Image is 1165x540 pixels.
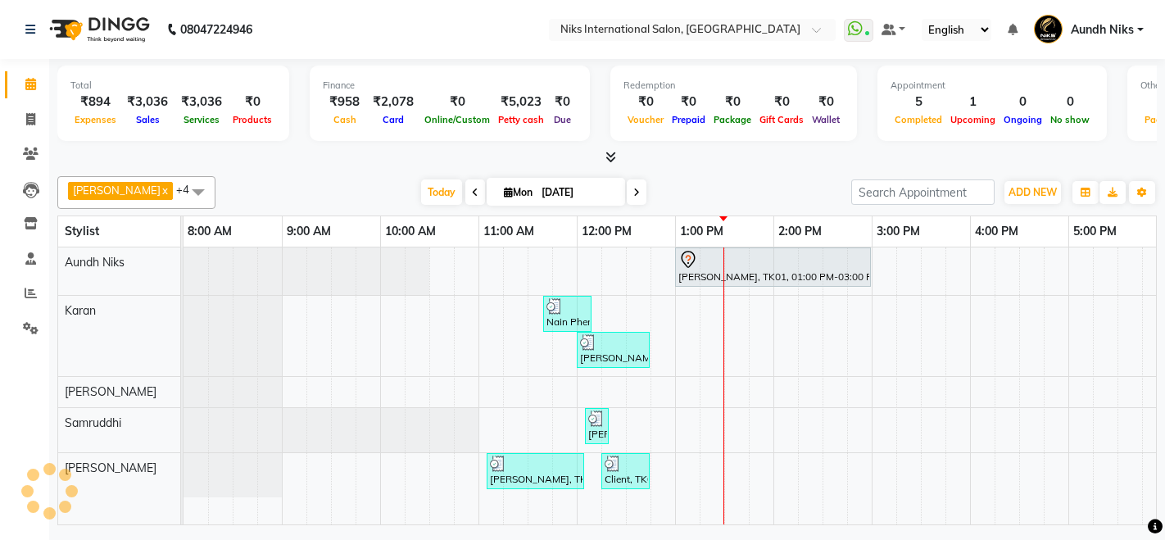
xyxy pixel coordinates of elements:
[420,93,494,111] div: ₹0
[381,220,440,243] a: 10:00 AM
[65,224,99,238] span: Stylist
[1000,114,1046,125] span: Ongoing
[808,114,844,125] span: Wallet
[65,461,156,475] span: [PERSON_NAME]
[179,114,224,125] span: Services
[65,384,156,399] span: [PERSON_NAME]
[891,93,946,111] div: 5
[229,93,276,111] div: ₹0
[73,184,161,197] span: [PERSON_NAME]
[65,415,121,430] span: Samruddhi
[420,114,494,125] span: Online/Custom
[176,183,202,196] span: +4
[1034,15,1063,43] img: Aundh Niks
[578,220,636,243] a: 12:00 PM
[70,79,276,93] div: Total
[329,114,360,125] span: Cash
[1009,186,1057,198] span: ADD NEW
[323,93,366,111] div: ₹958
[578,334,648,365] div: [PERSON_NAME], TK05, 12:00 PM-12:45 PM, Styling - Blow Dry With Wash (Long) ([DEMOGRAPHIC_DATA]) ...
[603,456,648,487] div: Client, TK04, 12:15 PM-12:45 PM, Haircut - Basic Haicut ([DEMOGRAPHIC_DATA]) (₹399)
[479,220,538,243] a: 11:00 AM
[709,114,755,125] span: Package
[65,303,96,318] span: Karan
[70,93,120,111] div: ₹894
[623,93,668,111] div: ₹0
[891,114,946,125] span: Completed
[366,93,420,111] div: ₹2,078
[709,93,755,111] div: ₹0
[676,220,728,243] a: 1:00 PM
[500,186,537,198] span: Mon
[774,220,826,243] a: 2:00 PM
[1004,181,1061,204] button: ADD NEW
[70,114,120,125] span: Expenses
[42,7,154,52] img: logo
[946,93,1000,111] div: 1
[537,180,619,205] input: 2025-09-01
[677,250,869,284] div: [PERSON_NAME], TK01, 01:00 PM-03:00 PM, [MEDICAL_DATA] Treatment - Short ([DEMOGRAPHIC_DATA])
[851,179,995,205] input: Search Appointment
[873,220,924,243] a: 3:00 PM
[323,79,577,93] div: Finance
[545,298,590,329] div: Nain Pherwani, TK03, 11:40 AM-12:10 PM, Hair Wash With Blast Dry - Medium ([DEMOGRAPHIC_DATA]) (₹...
[1000,93,1046,111] div: 0
[668,114,709,125] span: Prepaid
[494,93,548,111] div: ₹5,023
[550,114,575,125] span: Due
[283,220,335,243] a: 9:00 AM
[421,179,462,205] span: Today
[175,93,229,111] div: ₹3,036
[755,114,808,125] span: Gift Cards
[180,7,252,52] b: 08047224946
[120,93,175,111] div: ₹3,036
[971,220,1022,243] a: 4:00 PM
[161,184,168,197] a: x
[587,411,607,442] div: [PERSON_NAME], TK02, 12:05 PM-12:20 PM, Threading - Eyebrows ([DEMOGRAPHIC_DATA]) (₹60)
[379,114,408,125] span: Card
[488,456,582,487] div: [PERSON_NAME], TK02, 11:05 AM-12:05 PM, Loreal Hair Spa - Medium ([DEMOGRAPHIC_DATA]) (₹1699)
[946,114,1000,125] span: Upcoming
[1046,93,1094,111] div: 0
[808,93,844,111] div: ₹0
[184,220,236,243] a: 8:00 AM
[1071,21,1134,39] span: Aundh Niks
[623,114,668,125] span: Voucher
[891,79,1094,93] div: Appointment
[548,93,577,111] div: ₹0
[65,255,125,270] span: Aundh Niks
[229,114,276,125] span: Products
[1069,220,1121,243] a: 5:00 PM
[755,93,808,111] div: ₹0
[132,114,164,125] span: Sales
[494,114,548,125] span: Petty cash
[1046,114,1094,125] span: No show
[623,79,844,93] div: Redemption
[668,93,709,111] div: ₹0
